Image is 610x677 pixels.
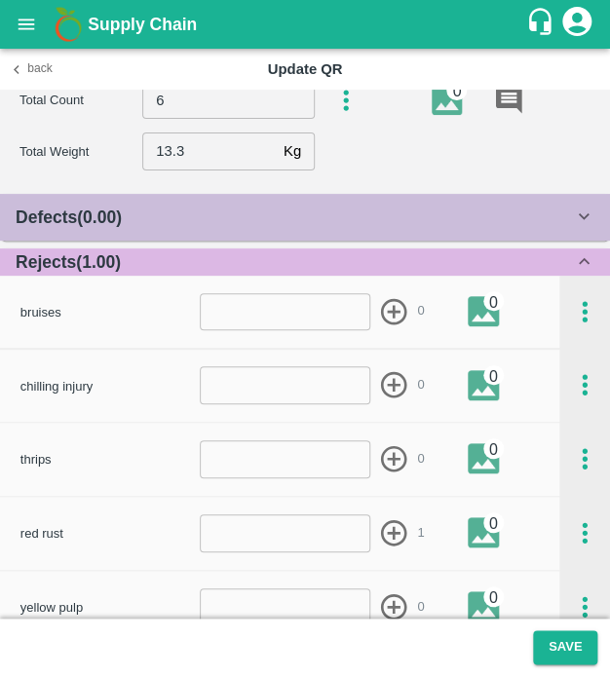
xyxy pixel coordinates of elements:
[20,452,52,467] span: thrips
[4,2,49,47] button: open drawer
[417,376,424,395] span: 0
[468,295,514,326] img: imagePreviewer
[20,600,83,615] span: yellow pulp
[49,5,88,44] img: logo
[468,442,514,473] img: imagePreviewer
[417,598,424,617] span: 0
[284,140,301,162] p: Kg
[432,84,477,115] img: imagePreviewer
[417,450,424,469] span: 0
[483,365,504,386] div: 0
[533,630,597,664] button: Save
[19,91,142,110] div: Total Count
[19,142,142,162] div: Total Weight
[483,512,504,533] div: 0
[525,7,559,42] div: customer-support
[446,80,467,100] div: 0
[88,15,197,34] b: Supply Chain
[483,438,504,459] div: 0
[88,11,525,38] a: Supply Chain
[483,586,504,607] div: 0
[127,56,483,82] h6: Update QR
[417,524,424,543] span: 1
[483,291,504,312] div: 0
[468,590,514,621] img: imagePreviewer
[468,369,514,400] img: imagePreviewer
[20,526,63,541] span: red rust
[20,379,93,394] span: chilling injury
[417,302,424,320] span: 0
[16,252,121,272] b: Rejects ( 1.00 )
[559,4,594,45] div: account of current user
[20,305,61,320] span: bruises
[16,207,122,227] b: Defects ( 0.00 )
[468,516,514,547] img: imagePreviewer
